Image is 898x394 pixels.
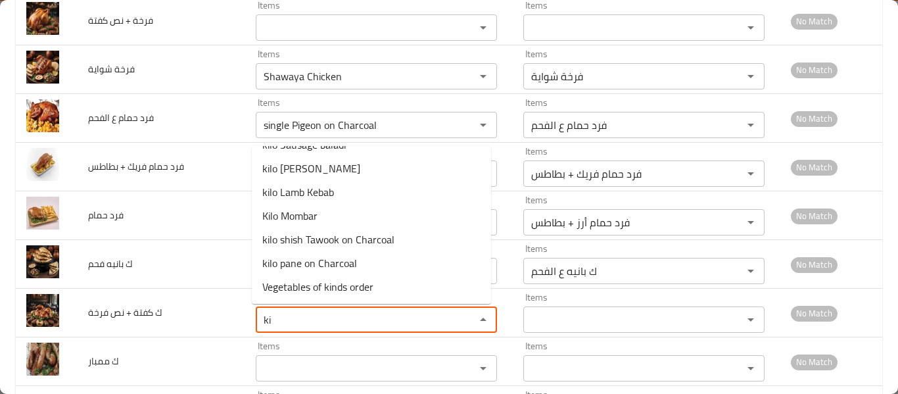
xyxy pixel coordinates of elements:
[88,353,119,370] span: ك ممبار
[791,160,838,175] span: No Match
[742,310,760,329] button: Open
[791,209,838,224] span: No Match
[791,257,838,272] span: No Match
[742,67,760,86] button: Open
[791,14,838,29] span: No Match
[474,67,492,86] button: Open
[474,116,492,134] button: Open
[742,164,760,183] button: Open
[88,12,153,29] span: فرخة + نص كفتة
[791,111,838,126] span: No Match
[26,2,59,35] img: فرخة + نص كفتة
[26,51,59,84] img: فرخة شواية
[26,294,59,327] img: ك كفتة + نص فرخة
[88,255,133,272] span: ك بانيه فحم
[742,116,760,134] button: Open
[262,279,373,295] span: Vegetables of kinds order
[262,160,360,176] span: kilo [PERSON_NAME]
[474,310,492,329] button: Close
[88,304,162,321] span: ك كفتة + نص فرخة
[26,99,59,132] img: فرد حمام ع الفحم
[88,207,124,224] span: فرد حمام
[26,197,59,230] img: فرد حمام
[474,18,492,37] button: Open
[262,255,357,271] span: kilo pane on Charcoal
[791,355,838,370] span: No Match
[262,232,394,247] span: kilo shish Tawook on Charcoal
[474,359,492,378] button: Open
[262,184,334,200] span: kilo Lamb Kebab
[26,343,59,376] img: ك ممبار
[791,62,838,78] span: No Match
[26,245,59,278] img: ك بانيه فحم
[88,158,184,175] span: فرد حمام فريك + بطاطس
[742,262,760,280] button: Open
[88,61,135,78] span: فرخة شواية
[742,18,760,37] button: Open
[791,306,838,321] span: No Match
[742,213,760,232] button: Open
[262,137,346,153] span: kilo Sausage baladi
[742,359,760,378] button: Open
[262,208,318,224] span: Kilo Mombar
[88,109,154,126] span: فرد حمام ع الفحم
[26,148,59,181] img: فرد حمام فريك + بطاطس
